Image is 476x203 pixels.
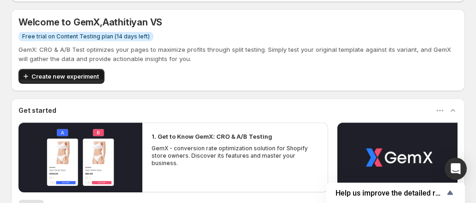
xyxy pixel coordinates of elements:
[152,145,319,167] p: GemX - conversion rate optimization solution for Shopify store owners. Discover its features and ...
[18,69,104,84] button: Create new experiment
[445,158,467,180] div: Open Intercom Messenger
[337,123,461,192] button: Play video
[152,132,272,141] h2: 1. Get to Know GemX: CRO & A/B Testing
[18,123,142,192] button: Play video
[100,17,162,28] span: , Aathitiyan VS
[31,72,99,81] span: Create new experiment
[18,17,458,28] h5: Welcome to GemX
[18,106,56,115] h3: Get started
[22,33,150,40] span: Free trial on Content Testing plan (14 days left)
[336,187,456,198] button: Show survey - Help us improve the detailed report for A/B campaigns
[336,189,445,197] span: Help us improve the detailed report for A/B campaigns
[18,45,458,63] p: GemX: CRO & A/B Test optimizes your pages to maximize profits through split testing. Simply test ...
